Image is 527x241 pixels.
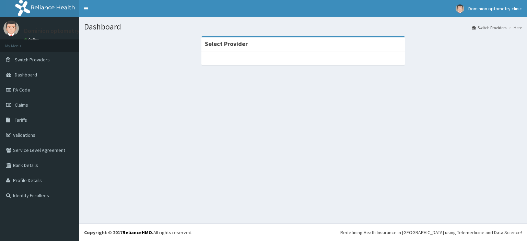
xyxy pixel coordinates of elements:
[122,229,152,236] a: RelianceHMO
[24,28,95,34] p: Dominion optometry clinic
[79,224,527,241] footer: All rights reserved.
[84,22,522,31] h1: Dashboard
[15,102,28,108] span: Claims
[24,37,40,42] a: Online
[3,21,19,36] img: User Image
[456,4,464,13] img: User Image
[84,229,153,236] strong: Copyright © 2017 .
[472,25,506,31] a: Switch Providers
[15,72,37,78] span: Dashboard
[205,40,248,48] strong: Select Provider
[468,5,522,12] span: Dominion optometry clinic
[15,117,27,123] span: Tariffs
[340,229,522,236] div: Redefining Heath Insurance in [GEOGRAPHIC_DATA] using Telemedicine and Data Science!
[507,25,522,31] li: Here
[15,57,50,63] span: Switch Providers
